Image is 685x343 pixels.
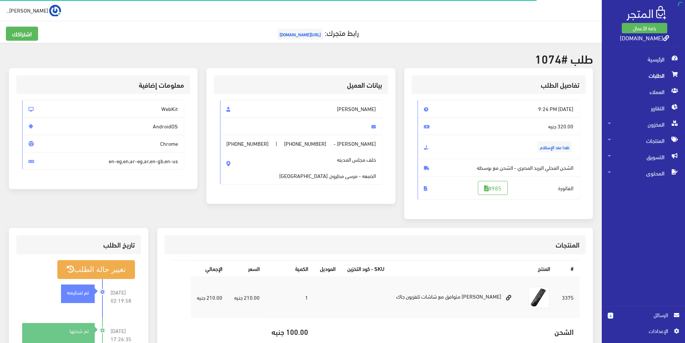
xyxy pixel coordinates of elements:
th: SKU - كود التخزين [341,260,390,276]
button: تغيير حالة الطلب [57,260,135,279]
span: [DATE] 9:24 PM [418,100,580,118]
td: 210.00 جنيه [228,277,266,318]
th: السعر [228,260,266,276]
th: الموديل [314,260,341,276]
span: AndroidOS [22,117,184,135]
span: اﻹعدادات [614,327,668,335]
span: الشحن المحلي البريد المصري - الشحن مع بوسطه [418,159,580,176]
span: 4 [608,313,613,319]
span: [PERSON_NAME] - | [220,135,382,185]
a: اشتراكك [6,27,38,41]
span: الرئيسية [608,51,679,67]
a: ... [PERSON_NAME]... [6,4,61,16]
span: WebKit [22,100,184,118]
span: [PERSON_NAME] [220,100,382,118]
a: #985 [478,181,508,195]
th: اﻹجمالي [191,260,228,276]
h5: الشحن [320,327,574,336]
strong: تم تسليمه [67,288,89,296]
span: العملاء [608,84,679,100]
a: العملاء [602,84,685,100]
a: التقارير [602,100,685,116]
th: الكمية [266,260,314,276]
a: رابط متجرك:[URL][DOMAIN_NAME] [276,26,359,39]
span: [DATE] 02:19:58 [111,288,135,305]
h5: 100.00 جنيه [271,327,308,336]
span: [PERSON_NAME]... [6,6,48,15]
span: التقارير [608,100,679,116]
h3: معلومات إضافية [22,81,184,88]
span: نقدا عند الإستلام [538,141,571,152]
div: تم شحنها [22,327,95,335]
span: [PHONE_NUMBER] [284,139,326,148]
span: en-eg,en,ar-eg,ar,en-gb,en-us [22,152,184,170]
td: 210.00 جنيه [191,277,228,318]
span: المحتوى [608,165,679,181]
span: الطلبات [608,67,679,84]
h3: المنتجات [171,241,580,248]
td: 1 [266,277,314,318]
span: المخزون [608,116,679,132]
a: 4 الرسائل [608,311,679,327]
th: # [556,260,580,276]
span: الرسائل [619,311,668,319]
h3: تاريخ الطلب [22,241,135,248]
span: [URL][DOMAIN_NAME] [277,28,323,40]
span: المنتجات [608,132,679,149]
span: [DATE] 17:26:35 [111,327,135,343]
a: باقة الأعمال [622,23,667,33]
img: . [627,6,666,20]
span: خلف مجلس المدينه الضبعه - مرسى مطروح, [GEOGRAPHIC_DATA] [279,148,376,180]
th: المنتج [390,260,556,276]
h3: تفاصيل الطلب [418,81,580,88]
span: Chrome [22,135,184,152]
a: [DOMAIN_NAME] [620,32,669,43]
td: [PERSON_NAME] متوافق مع شاشات تلفزيون جاك [390,277,522,318]
span: [PHONE_NUMBER] [226,139,269,148]
a: الطلبات [602,67,685,84]
span: 320.00 جنيه [418,117,580,135]
a: اﻹعدادات [608,327,679,339]
a: الرئيسية [602,51,685,67]
h2: طلب #1074 [9,52,593,65]
td: 3375 [556,277,580,318]
span: الفاتورة [418,176,580,200]
a: المخزون [602,116,685,132]
span: التسويق [608,149,679,165]
h3: بيانات العميل [220,81,382,88]
img: ... [49,5,61,17]
a: المحتوى [602,165,685,181]
a: المنتجات [602,132,685,149]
